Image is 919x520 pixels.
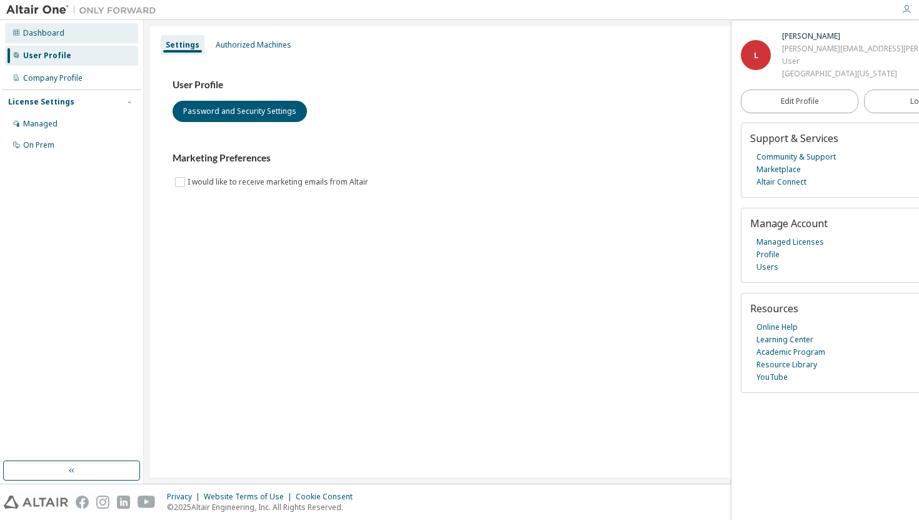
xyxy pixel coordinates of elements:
[756,321,798,334] a: Online Help
[216,40,291,50] div: Authorized Machines
[6,4,163,16] img: Altair One
[23,140,54,150] div: On Prem
[204,492,296,502] div: Website Terms of Use
[756,248,780,261] a: Profile
[756,261,778,273] a: Users
[23,28,64,38] div: Dashboard
[96,496,109,509] img: instagram.svg
[750,217,828,230] span: Manage Account
[756,371,788,384] a: YouTube
[23,51,71,61] div: User Profile
[23,73,83,83] div: Company Profile
[188,175,371,190] label: I would like to receive marketing emails from Altair
[754,50,758,61] span: L
[117,496,130,509] img: linkedin.svg
[173,101,307,122] button: Password and Security Settings
[756,176,806,188] a: Altair Connect
[756,334,813,346] a: Learning Center
[138,496,156,509] img: youtube.svg
[173,79,890,91] h3: User Profile
[23,119,58,129] div: Managed
[296,492,360,502] div: Cookie Consent
[756,236,824,248] a: Managed Licenses
[4,496,68,509] img: altair_logo.svg
[76,496,89,509] img: facebook.svg
[750,302,798,315] span: Resources
[756,359,817,371] a: Resource Library
[167,502,360,512] p: © 2025 Altair Engineering, Inc. All Rights Reserved.
[781,96,819,106] span: Edit Profile
[741,89,858,113] a: Edit Profile
[756,151,836,163] a: Community & Support
[167,492,204,502] div: Privacy
[166,40,199,50] div: Settings
[173,152,890,165] h3: Marketing Preferences
[756,163,801,176] a: Marketplace
[756,346,825,359] a: Academic Program
[8,97,74,107] div: License Settings
[750,131,838,145] span: Support & Services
